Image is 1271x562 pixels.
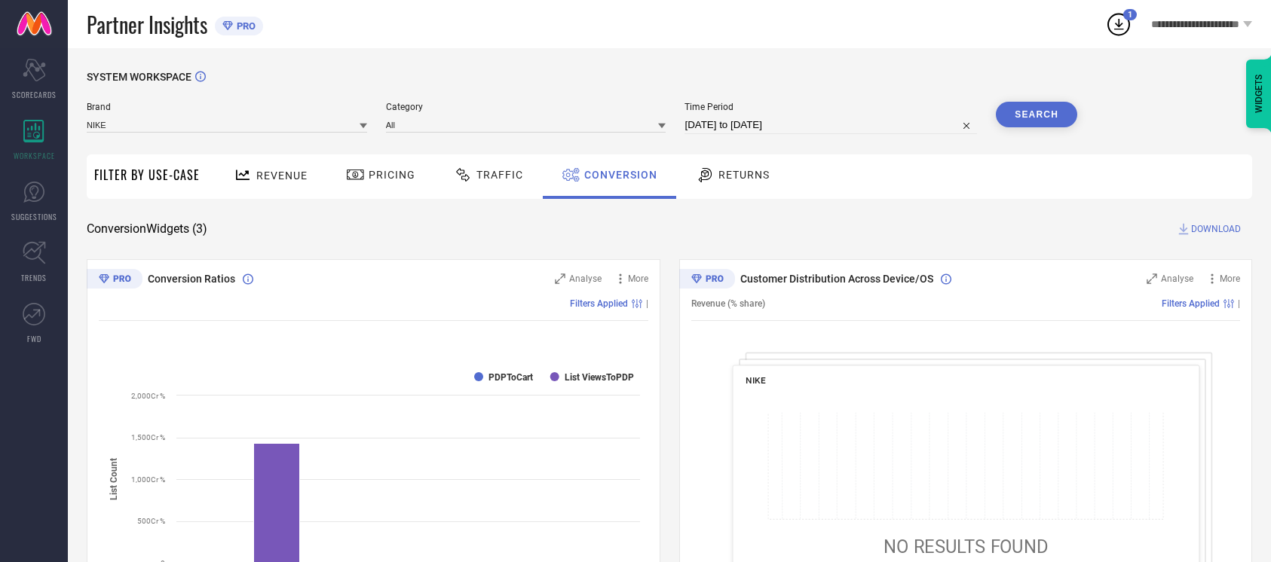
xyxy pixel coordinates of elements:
[1220,273,1240,284] span: More
[131,475,165,484] text: 1,000Cr %
[746,375,765,386] span: NIKE
[565,372,634,383] text: List ViewsToPDP
[369,169,415,181] span: Pricing
[555,273,565,284] svg: Zoom
[87,269,142,292] div: Premium
[584,169,657,181] span: Conversion
[233,20,256,32] span: PRO
[1238,298,1240,309] span: |
[679,269,735,292] div: Premium
[1128,10,1132,20] span: 1
[21,272,47,283] span: TRENDS
[996,102,1077,127] button: Search
[256,170,308,182] span: Revenue
[488,372,533,383] text: PDPToCart
[884,536,1048,557] span: NO RESULTS FOUND
[148,273,235,285] span: Conversion Ratios
[740,273,933,285] span: Customer Distribution Across Device/OS
[1147,273,1157,284] svg: Zoom
[646,298,648,309] span: |
[87,71,191,83] span: SYSTEM WORKSPACE
[137,517,165,525] text: 500Cr %
[14,150,55,161] span: WORKSPACE
[476,169,523,181] span: Traffic
[131,392,165,400] text: 2,000Cr %
[27,333,41,344] span: FWD
[1191,221,1241,237] span: DOWNLOAD
[685,102,977,112] span: Time Period
[87,221,207,237] span: Conversion Widgets ( 3 )
[87,102,367,112] span: Brand
[94,166,200,184] span: Filter By Use-Case
[1161,273,1193,284] span: Analyse
[12,89,57,100] span: SCORECARDS
[1162,298,1220,309] span: Filters Applied
[569,273,602,284] span: Analyse
[718,169,770,181] span: Returns
[570,298,628,309] span: Filters Applied
[87,9,207,40] span: Partner Insights
[386,102,666,112] span: Category
[11,211,57,222] span: SUGGESTIONS
[685,116,977,134] input: Select time period
[131,433,165,441] text: 1,500Cr %
[628,273,648,284] span: More
[691,298,765,309] span: Revenue (% share)
[109,458,119,500] tspan: List Count
[1105,11,1132,38] div: Open download list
